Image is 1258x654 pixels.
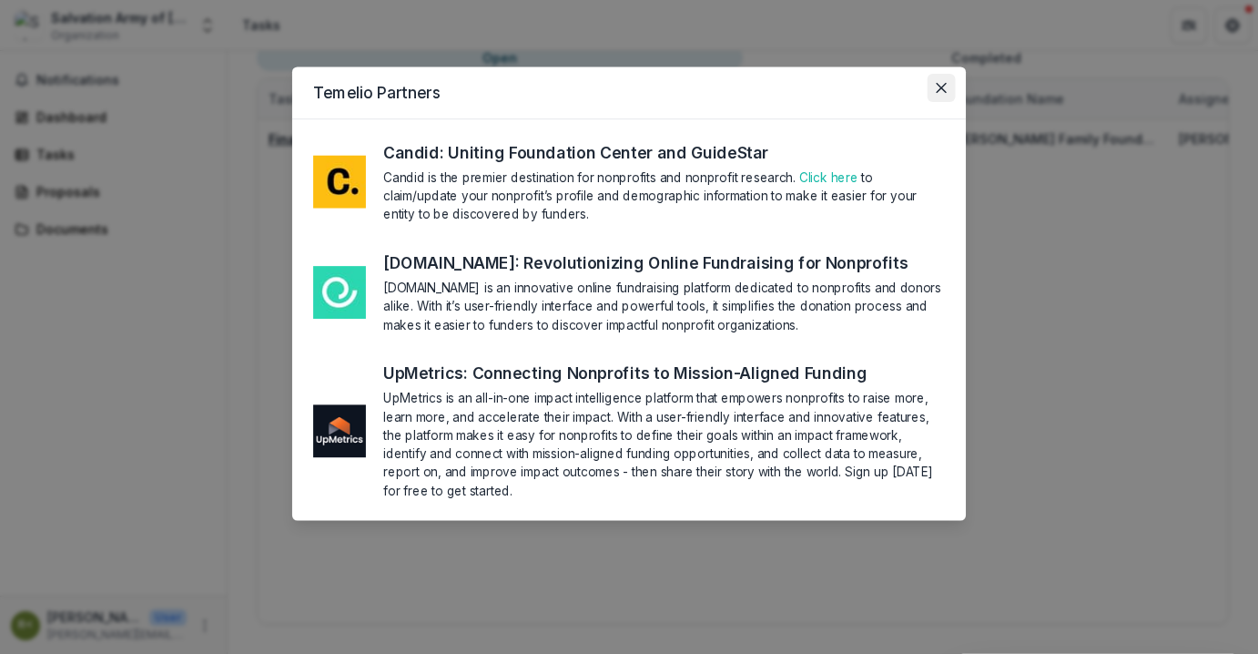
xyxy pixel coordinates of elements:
[928,74,956,102] button: Close
[313,404,366,457] img: me
[383,362,899,385] a: UpMetrics: Connecting Nonprofits to Mission-Aligned Funding
[383,279,945,334] section: [DOMAIN_NAME] is an innovative online fundraising platform dedicated to nonprofits and donors ali...
[383,251,940,275] a: [DOMAIN_NAME]: Revolutionizing Online Fundraising for Nonprofits
[383,140,801,164] a: Candid: Uniting Foundation Center and GuideStar
[313,156,366,209] img: me
[799,169,858,184] a: Click here
[292,66,966,119] header: Temelio Partners
[383,168,945,223] section: Candid is the premier destination for nonprofits and nonprofit research. to claim/update your non...
[313,266,366,319] img: me
[383,389,945,499] section: UpMetrics is an all-in-one impact intelligence platform that empowers nonprofits to raise more, l...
